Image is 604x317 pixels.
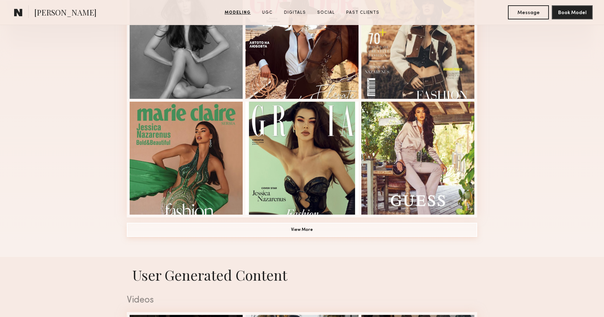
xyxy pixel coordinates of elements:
[222,10,254,16] a: Modeling
[127,223,477,237] button: View More
[552,9,593,15] a: Book Model
[34,7,96,19] span: [PERSON_NAME]
[343,10,382,16] a: Past Clients
[552,5,593,19] button: Book Model
[259,10,276,16] a: UGC
[508,5,549,19] button: Message
[121,265,483,284] h1: User Generated Content
[281,10,309,16] a: Digitals
[127,296,477,305] div: Videos
[314,10,338,16] a: Social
